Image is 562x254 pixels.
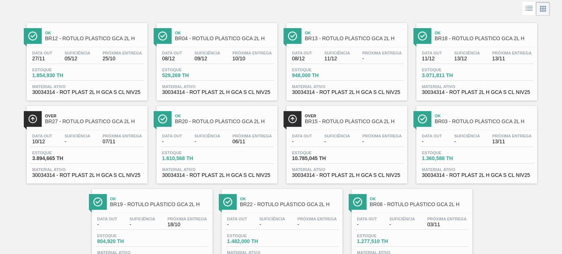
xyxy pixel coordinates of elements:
span: 529,269 TH [162,73,213,78]
span: Suficiência [194,134,220,138]
span: 03/11 [427,222,467,227]
span: Estoque [422,151,473,155]
img: Ícone [418,31,427,41]
span: 10.785,045 TH [292,156,343,161]
span: 30034314 - ROT PLAST 2L H GCA S CL NIV25 [32,90,142,95]
span: Suficiência [454,134,480,138]
span: Próxima Entrega [232,134,272,138]
span: Material ativo [32,167,142,172]
span: - [389,222,415,227]
span: 25/10 [102,56,142,61]
img: Ícone [288,31,297,41]
span: Over [305,114,404,118]
span: Próxima Entrega [102,134,142,138]
span: Suficiência [194,51,220,55]
span: Suficiência [324,134,350,138]
span: Material ativo [292,167,402,172]
span: 07/11 [102,139,142,144]
span: BR19 - RÓTULO PLÁSTICO GCA 2L H [110,202,209,207]
span: Próxima Entrega [297,217,337,221]
span: 948,000 TH [292,73,343,78]
img: Ícone [158,114,167,124]
a: ÍconeOkBR18 - RÓTULO PLÁSTICO GCA 2L HData out11/12Suficiência13/12Próxima Entrega13/11Estoque3.0... [411,18,541,101]
span: 13/11 [492,139,532,144]
span: Over [45,114,144,118]
img: Ícone [288,114,297,124]
span: Data out [227,217,247,221]
span: Ok [175,114,274,118]
span: Ok [305,31,404,35]
span: 10/10 [232,56,272,61]
span: 1.360,588 TH [422,156,473,161]
span: 1.854,930 TH [32,73,83,78]
span: Estoque [162,151,213,155]
span: Próxima Entrega [168,217,207,221]
span: 11/12 [422,56,442,61]
span: Data out [422,51,442,55]
span: - [97,222,117,227]
span: 1.482,000 TH [227,239,278,244]
span: - [162,139,182,144]
span: Data out [422,134,442,138]
span: 13/12 [454,56,480,61]
span: - [357,222,377,227]
span: BR04 - RÓTULO PLÁSTICO GCA 2L H [175,36,274,41]
span: Data out [292,51,312,55]
span: Próxima Entrega [492,134,532,138]
span: Material ativo [32,84,142,89]
span: BR20 - RÓTULO PLÁSTICO GCA 2L H [175,119,274,124]
img: Ícone [28,114,37,124]
span: BR27 - RÓTULO PLÁSTICO GCA 2L H [45,119,144,124]
span: 3.894,665 TH [32,156,83,161]
span: 30034314 - ROT PLAST 2L H GCA S CL NIV25 [292,173,402,178]
span: 08/12 [162,56,182,61]
a: ÍconeOkBR20 - RÓTULO PLÁSTICO GCA 2L HData out-Suficiência-Próxima Entrega06/11Estoque1.610,568 T... [151,101,281,183]
span: - [227,222,247,227]
span: - [292,139,312,144]
span: BR12 - RÓTULO PLÁSTICO GCA 2L H [45,36,144,41]
div: Visão em Cards [536,2,550,16]
span: Data out [162,51,182,55]
span: 1.277,510 TH [357,239,408,244]
span: 30034314 - ROT PLAST 2L H GCA S CL NIV25 [32,173,142,178]
span: 804,920 TH [97,239,149,244]
span: BR15 - RÓTULO PLÁSTICO GCA 2L H [305,119,404,124]
span: Estoque [292,151,343,155]
span: 13/11 [492,56,532,61]
span: Ok [435,31,533,35]
a: ÍconeOverBR27 - RÓTULO PLÁSTICO GCA 2L HData out10/12Suficiência-Próxima Entrega07/11Estoque3.894... [21,101,151,183]
span: Material ativo [162,84,272,89]
span: Estoque [97,234,149,238]
span: 18/10 [168,222,207,227]
span: Próxima Entrega [492,51,532,55]
span: 30034314 - ROT PLAST 2L H GCA S CL NIV25 [422,90,532,95]
span: Estoque [32,68,83,72]
span: Ok [45,31,144,35]
span: Data out [357,217,377,221]
span: Suficiência [389,217,415,221]
img: Ícone [353,197,362,206]
img: Ícone [28,31,37,41]
span: Próxima Entrega [232,51,272,55]
span: - [194,139,220,144]
span: - [259,222,285,227]
span: BR22 - RÓTULO PLÁSTICO GCA 2L H [240,202,339,207]
span: 10/12 [32,139,52,144]
span: Suficiência [324,51,350,55]
img: Ícone [93,197,102,206]
span: Material ativo [292,84,402,89]
span: BR08 - RÓTULO PLÁSTICO GCA 2L H [370,202,469,207]
span: 27/11 [32,56,52,61]
span: Data out [32,134,52,138]
a: ÍconeOkBR03 - RÓTULO PLÁSTICO GCA 2L HData out-Suficiência-Próxima Entrega13/11Estoque1.360,588 T... [411,101,541,183]
span: Material ativo [422,84,532,89]
span: BR03 - RÓTULO PLÁSTICO GCA 2L H [435,119,533,124]
span: Estoque [292,68,343,72]
span: 1.610,568 TH [162,156,213,161]
span: Ok [240,197,339,201]
img: Ícone [223,197,232,206]
span: Estoque [227,234,278,238]
span: - [454,139,480,144]
span: Data out [32,51,52,55]
span: 30034314 - ROT PLAST 2L H GCA S CL NIV25 [162,90,272,95]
